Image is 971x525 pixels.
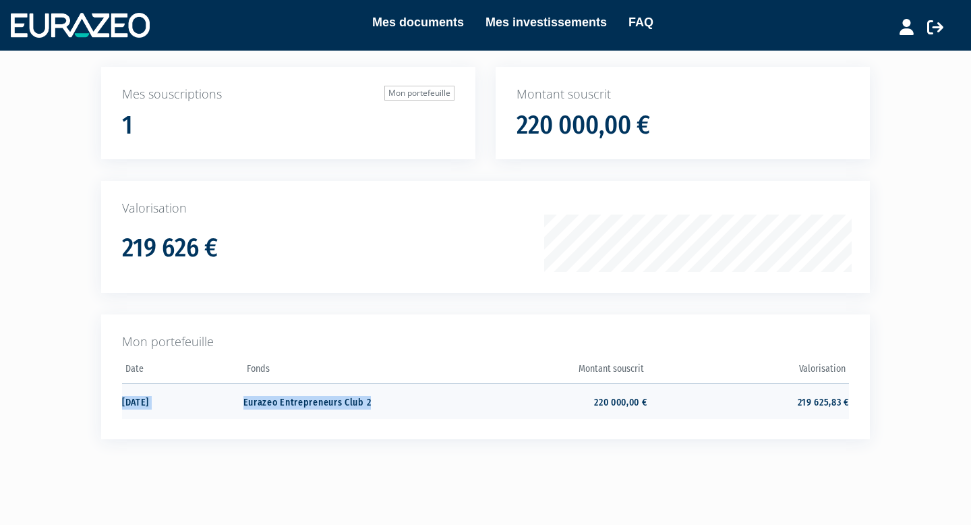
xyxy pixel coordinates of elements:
th: Date [122,359,243,384]
h1: 220 000,00 € [517,111,650,140]
a: FAQ [628,13,653,32]
a: Mes investissements [486,13,607,32]
td: 219 625,83 € [647,383,849,419]
img: 1732889491-logotype_eurazeo_blanc_rvb.png [11,13,150,37]
td: [DATE] [122,383,243,419]
a: Mon portefeuille [384,86,454,101]
p: Montant souscrit [517,86,849,103]
a: Mes documents [372,13,464,32]
p: Mes souscriptions [122,86,454,103]
th: Fonds [243,359,445,384]
h1: 1 [122,111,133,140]
h1: 219 626 € [122,234,218,262]
p: Valorisation [122,200,849,217]
p: Mon portefeuille [122,333,849,351]
th: Valorisation [647,359,849,384]
th: Montant souscrit [445,359,647,384]
td: Eurazeo Entrepreneurs Club 2 [243,383,445,419]
td: 220 000,00 € [445,383,647,419]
